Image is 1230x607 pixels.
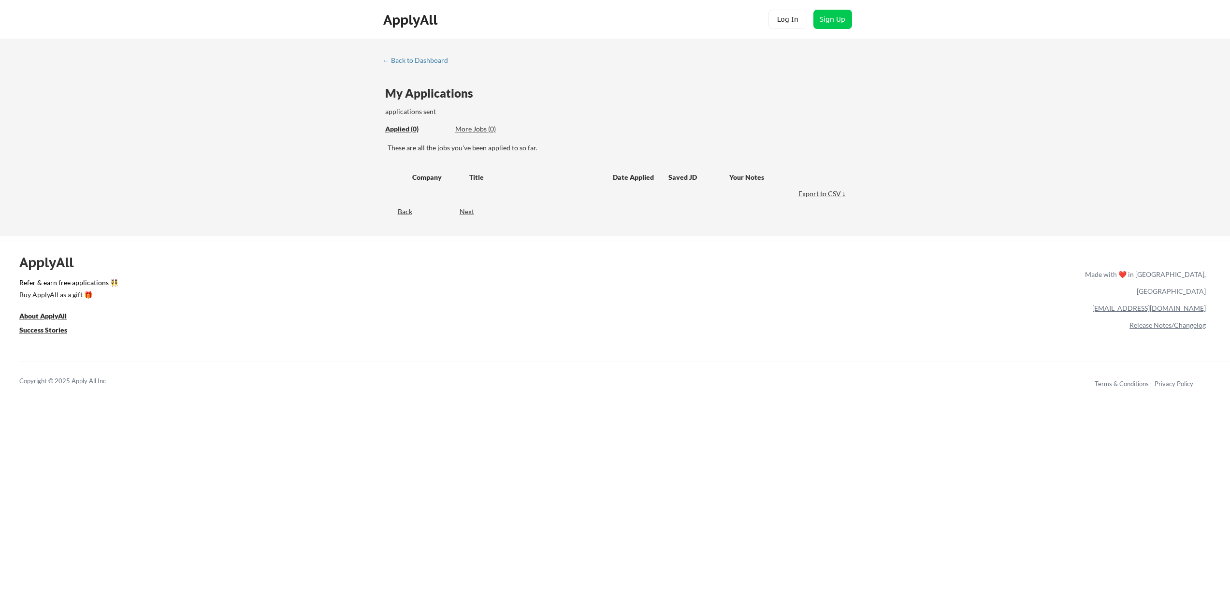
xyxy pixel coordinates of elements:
[19,254,85,271] div: ApplyAll
[383,57,455,64] div: ← Back to Dashboard
[455,124,526,134] div: These are job applications we think you'd be a good fit for, but couldn't apply you to automatica...
[19,326,67,334] u: Success Stories
[385,107,572,116] div: applications sent
[388,143,848,153] div: These are all the jobs you've been applied to so far.
[613,173,655,182] div: Date Applied
[19,291,116,298] div: Buy ApplyAll as a gift 🎁
[813,10,852,29] button: Sign Up
[1081,266,1206,300] div: Made with ❤️ in [GEOGRAPHIC_DATA], [GEOGRAPHIC_DATA]
[768,10,807,29] button: Log In
[383,57,455,66] a: ← Back to Dashboard
[1095,380,1149,388] a: Terms & Conditions
[1155,380,1193,388] a: Privacy Policy
[1129,321,1206,329] a: Release Notes/Changelog
[383,207,412,217] div: Back
[19,289,116,302] a: Buy ApplyAll as a gift 🎁
[455,124,526,134] div: More Jobs (0)
[19,311,80,323] a: About ApplyAll
[385,87,481,99] div: My Applications
[1092,304,1206,312] a: [EMAIL_ADDRESS][DOMAIN_NAME]
[19,325,80,337] a: Success Stories
[729,173,839,182] div: Your Notes
[385,124,448,134] div: Applied (0)
[668,168,729,186] div: Saved JD
[798,189,848,199] div: Export to CSV ↓
[19,279,883,289] a: Refer & earn free applications 👯‍♀️
[383,12,440,28] div: ApplyAll
[460,207,485,217] div: Next
[19,312,67,320] u: About ApplyAll
[412,173,461,182] div: Company
[385,124,448,134] div: These are all the jobs you've been applied to so far.
[469,173,604,182] div: Title
[19,376,130,386] div: Copyright © 2025 Apply All Inc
